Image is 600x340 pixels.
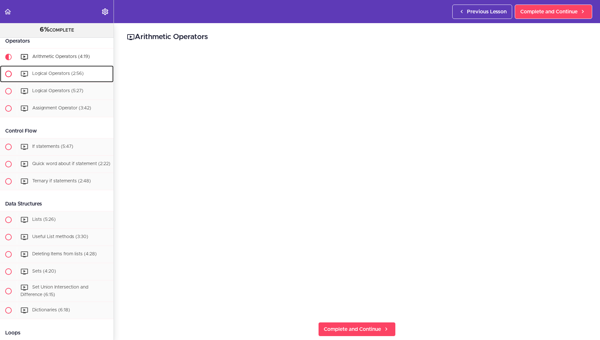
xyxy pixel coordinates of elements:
span: Deleting Items from lists (4:28) [32,252,97,256]
span: Complete and Continue [324,325,381,333]
span: Sets (4:20) [32,269,56,274]
span: Ternary if statements (2:48) [32,179,91,183]
span: Complete and Continue [520,8,578,16]
span: Logical Operators (2:56) [32,71,84,76]
span: Assignment Operator (3:42) [32,106,91,110]
a: Previous Lesson [452,5,512,19]
svg: Settings Menu [101,8,109,16]
a: Complete and Continue [515,5,592,19]
span: Set Union Intersection and Difference (6:15) [20,285,88,297]
span: Logical Operators (5:27) [32,89,83,93]
span: If statements (5:47) [32,144,73,149]
span: Quick word about if statement (2:22) [32,162,110,166]
span: Useful List methods (3:30) [32,234,88,239]
iframe: Video Player [127,52,587,311]
span: Arithmetic Operators (4:19) [32,54,90,59]
a: Complete and Continue [318,322,396,336]
span: Dictionaries (6:18) [32,308,70,313]
span: 6% [40,26,49,33]
svg: Back to course curriculum [4,8,12,16]
h2: Arithmetic Operators [127,32,587,43]
span: Previous Lesson [467,8,507,16]
div: COMPLETE [8,26,105,34]
span: Lists (5:26) [32,217,56,222]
